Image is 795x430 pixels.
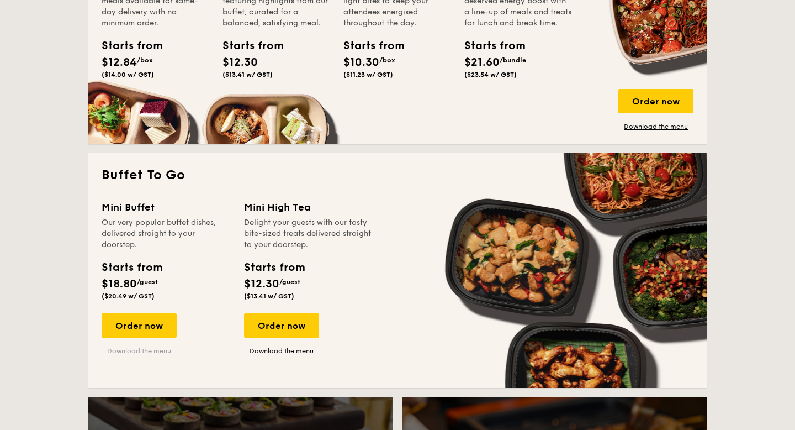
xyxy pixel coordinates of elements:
div: Starts from [343,38,393,54]
span: $12.30 [222,56,258,69]
span: $12.84 [102,56,137,69]
div: Order now [102,313,177,338]
span: /guest [137,278,158,286]
span: ($13.41 w/ GST) [222,71,273,78]
span: ($14.00 w/ GST) [102,71,154,78]
span: /box [379,56,395,64]
span: $12.30 [244,277,279,291]
div: Mini Buffet [102,200,231,215]
span: /guest [279,278,300,286]
span: /box [137,56,153,64]
div: Our very popular buffet dishes, delivered straight to your doorstep. [102,217,231,250]
div: Delight your guests with our tasty bite-sized treats delivered straight to your doorstep. [244,217,373,250]
span: ($23.54 w/ GST) [464,71,517,78]
span: $18.80 [102,277,137,291]
a: Download the menu [618,122,693,131]
h2: Buffet To Go [102,166,693,184]
div: Starts from [102,259,162,276]
span: ($11.23 w/ GST) [343,71,393,78]
span: ($13.41 w/ GST) [244,292,294,300]
a: Download the menu [244,347,319,355]
span: ($20.49 w/ GST) [102,292,155,300]
div: Starts from [102,38,151,54]
span: /bundle [500,56,526,64]
span: $21.60 [464,56,500,69]
span: $10.30 [343,56,379,69]
div: Starts from [244,259,304,276]
a: Download the menu [102,347,177,355]
div: Starts from [464,38,514,54]
div: Order now [618,89,693,113]
div: Order now [244,313,319,338]
div: Starts from [222,38,272,54]
div: Mini High Tea [244,200,373,215]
